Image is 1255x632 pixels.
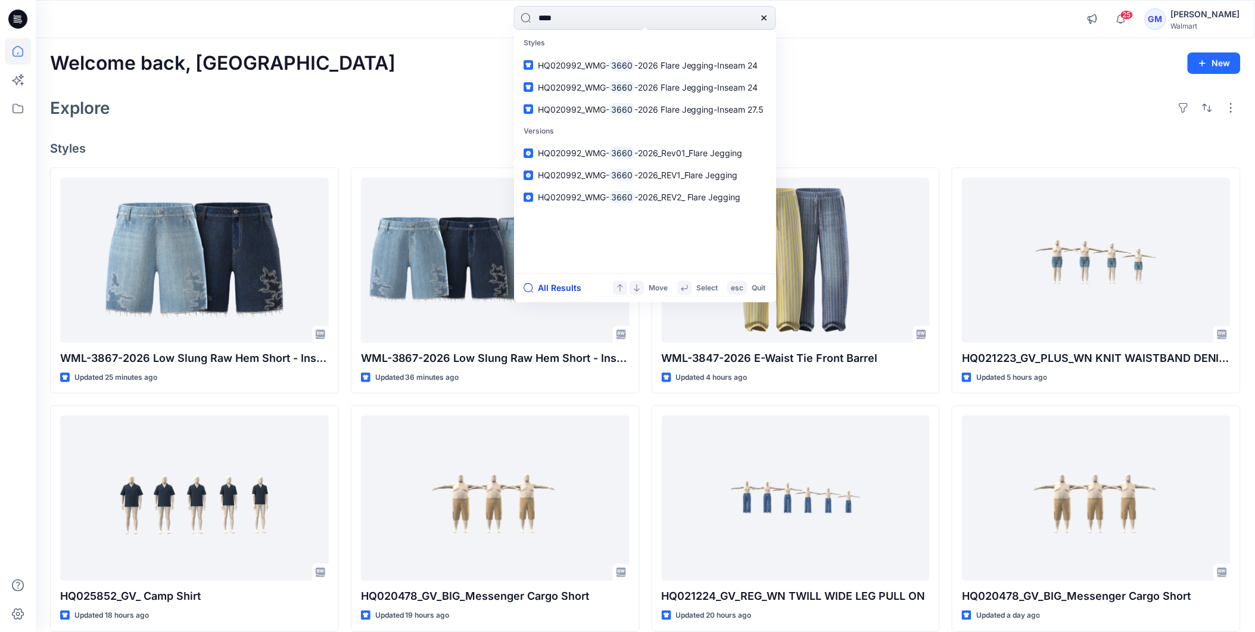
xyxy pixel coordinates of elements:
p: HQ025852_GV_ Camp Shirt [60,588,329,605]
mark: 3660 [609,190,634,204]
button: All Results [524,281,589,295]
button: New [1188,52,1241,74]
a: HQ020992_WMG-3660-2026_Rev01_Flare Jegging [516,142,774,164]
div: [PERSON_NAME] [1171,7,1240,21]
span: -2026 Flare Jegging-Inseam 27.5 [634,104,764,114]
mark: 3660 [609,103,634,116]
p: Updated 25 minutes ago [74,371,157,384]
p: WML-3867-2026 Low Slung Raw Hem Short - Inseam 7" [60,350,329,367]
p: esc [731,282,743,295]
span: -2026 Flare Jegging-Inseam 24 [634,60,758,70]
span: -2026_REV1_Flare Jegging [634,170,738,180]
p: HQ020478_GV_BIG_Messenger Cargo Short [361,588,630,605]
span: -2026_REV2_ Flare Jegging [634,192,741,202]
p: WML-3867-2026 Low Slung Raw Hem Short - Inseam 7" [361,350,630,367]
a: HQ020478_GV_BIG_Messenger Cargo Short [361,416,630,581]
span: HQ020992_WMG- [538,170,609,180]
a: WML-3867-2026 Low Slung Raw Hem Short - Inseam 7" [60,178,329,343]
a: HQ020992_WMG-3660-2026 Flare Jegging-Inseam 24 [516,76,774,98]
p: Quit [752,282,765,295]
a: HQ021224_GV_REG_WN TWILL WIDE LEG PULL ON [662,416,930,581]
p: Updated 36 minutes ago [375,371,459,384]
span: HQ020992_WMG- [538,192,609,202]
p: Updated 20 hours ago [676,609,752,622]
p: HQ020478_GV_BIG_Messenger Cargo Short [962,588,1231,605]
span: HQ020992_WMG- [538,148,609,158]
a: HQ020992_WMG-3660-2026 Flare Jegging-Inseam 27.5 [516,98,774,120]
p: Select [696,282,718,295]
span: HQ020992_WMG- [538,82,609,92]
p: Updated 19 hours ago [375,609,450,622]
a: HQ020992_WMG-3660-2026 Flare Jegging-Inseam 24 [516,54,774,76]
h2: Explore [50,98,110,117]
p: Versions [516,120,774,142]
a: HQ020478_GV_BIG_Messenger Cargo Short [962,416,1231,581]
p: Updated 5 hours ago [976,371,1047,384]
span: HQ020992_WMG- [538,104,609,114]
h2: Welcome back, [GEOGRAPHIC_DATA] [50,52,396,75]
div: Walmart [1171,21,1240,30]
a: WML-3867-2026 Low Slung Raw Hem Short - Inseam 7" [361,178,630,343]
p: Move [649,282,668,295]
p: Updated 4 hours ago [676,371,748,384]
span: -2026_Rev01_Flare Jegging [634,148,743,158]
p: Updated 18 hours ago [74,609,149,622]
a: HQ025852_GV_ Camp Shirt [60,416,329,581]
div: GM [1145,8,1166,30]
mark: 3660 [609,168,634,182]
mark: 3660 [609,58,634,72]
span: -2026 Flare Jegging-Inseam 24 [634,82,758,92]
a: HQ020992_WMG-3660-2026_REV1_Flare Jegging [516,164,774,186]
p: Styles [516,32,774,54]
a: WML-3847-2026 E-Waist Tie Front Barrel [662,178,930,343]
span: 25 [1120,10,1133,20]
mark: 3660 [609,80,634,94]
mark: 3660 [609,146,634,160]
p: WML-3847-2026 E-Waist Tie Front Barrel [662,350,930,367]
p: Updated a day ago [976,609,1040,622]
p: HQ021224_GV_REG_WN TWILL WIDE LEG PULL ON [662,588,930,605]
h4: Styles [50,141,1241,156]
a: HQ020992_WMG-3660-2026_REV2_ Flare Jegging [516,186,774,208]
span: HQ020992_WMG- [538,60,609,70]
a: HQ021223_GV_PLUS_WN KNIT WAISTBAND DENIM SHORT [962,178,1231,343]
p: HQ021223_GV_PLUS_WN KNIT WAISTBAND DENIM SHORT [962,350,1231,367]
